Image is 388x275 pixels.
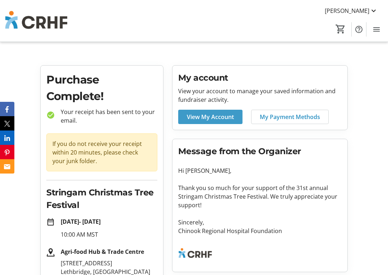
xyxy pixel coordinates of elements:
a: My Payment Methods [251,110,329,124]
strong: [DATE] - [DATE] [61,218,101,226]
p: 10:00 AM MST [61,230,157,239]
h2: Stringam Christmas Tree Festival [46,186,157,212]
mat-icon: date_range [46,218,55,227]
h1: Purchase Complete! [46,71,157,105]
p: Chinook Regional Hospital Foundation [178,227,342,235]
button: [PERSON_NAME] [319,5,384,16]
h2: Message from the Organizer [178,145,342,157]
button: Help [352,22,366,37]
h2: My account [178,71,342,84]
span: [PERSON_NAME] [325,6,369,15]
span: View My Account [187,113,234,121]
p: Hi [PERSON_NAME], [178,166,342,175]
img: Chinook Regional Hospital Foundation's Logo [4,3,68,39]
div: If you do not receive your receipt within 20 minutes, please check your junk folder. [46,133,157,171]
strong: Agri-food Hub & Trade Centre [61,248,144,256]
span: My Payment Methods [260,113,320,121]
mat-icon: check_circle [46,111,55,119]
p: Thank you so much for your support of the 31st annual Stringam Christmas Tree Festival. We truly ... [178,184,342,209]
button: Menu [369,22,384,37]
p: View your account to manage your saved information and fundraiser activity. [178,87,342,104]
a: View My Account [178,110,242,124]
img: Chinook Regional Hospital Foundation logo [178,244,213,263]
p: Your receipt has been sent to your email. [55,108,157,125]
button: Cart [334,23,347,35]
p: Sincerely, [178,218,342,227]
